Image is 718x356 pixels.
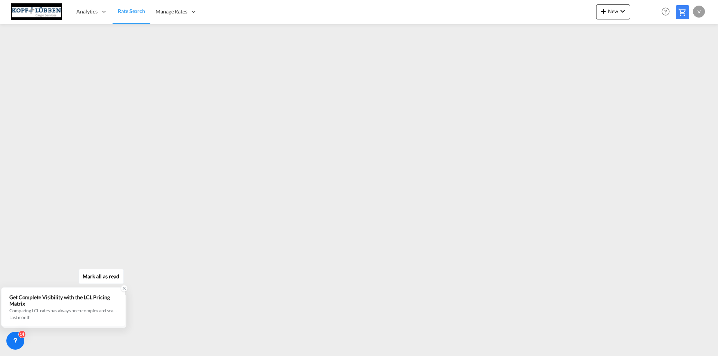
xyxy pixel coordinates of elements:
div: v [693,6,705,18]
md-icon: icon-chevron-down [618,7,627,16]
span: Rate Search [118,8,145,14]
div: Help [659,5,676,19]
md-icon: icon-plus 400-fg [599,7,608,16]
img: 25cf3bb0aafc11ee9c4fdbd399af7748.JPG [11,3,62,20]
span: Analytics [76,8,98,15]
span: New [599,8,627,14]
span: Help [659,5,672,18]
span: Manage Rates [156,8,187,15]
button: icon-plus 400-fgNewicon-chevron-down [596,4,630,19]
